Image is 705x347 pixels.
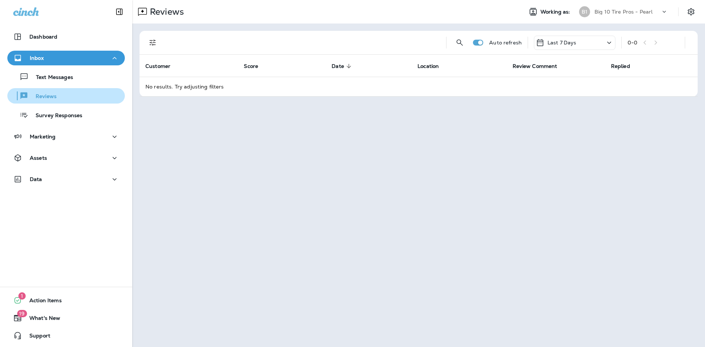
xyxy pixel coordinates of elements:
[540,9,572,15] span: Working as:
[145,63,170,69] span: Customer
[7,293,125,308] button: 1Action Items
[140,77,698,96] td: No results. Try adjusting filters
[30,155,47,161] p: Assets
[332,63,354,69] span: Date
[7,107,125,123] button: Survey Responses
[18,292,26,300] span: 1
[17,310,27,317] span: 19
[7,129,125,144] button: Marketing
[7,51,125,65] button: Inbox
[7,311,125,325] button: 19What's New
[417,63,439,69] span: Location
[513,63,557,69] span: Review Comment
[611,63,630,69] span: Replied
[244,63,268,69] span: Score
[7,29,125,44] button: Dashboard
[417,63,448,69] span: Location
[332,63,344,69] span: Date
[7,88,125,104] button: Reviews
[7,172,125,187] button: Data
[29,74,73,81] p: Text Messages
[147,6,184,17] p: Reviews
[611,63,640,69] span: Replied
[452,35,467,50] button: Search Reviews
[547,40,576,46] p: Last 7 Days
[489,40,522,46] p: Auto refresh
[628,40,637,46] div: 0 - 0
[145,63,180,69] span: Customer
[7,69,125,84] button: Text Messages
[30,55,44,61] p: Inbox
[244,63,258,69] span: Score
[30,134,55,140] p: Marketing
[22,315,60,324] span: What's New
[29,34,57,40] p: Dashboard
[22,333,50,341] span: Support
[684,5,698,18] button: Settings
[22,297,62,306] span: Action Items
[7,151,125,165] button: Assets
[145,35,160,50] button: Filters
[28,112,82,119] p: Survey Responses
[579,6,590,17] div: B1
[30,176,42,182] p: Data
[7,328,125,343] button: Support
[513,63,567,69] span: Review Comment
[594,9,652,15] p: Big 10 Tire Pros - Pearl
[109,4,130,19] button: Collapse Sidebar
[28,93,57,100] p: Reviews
